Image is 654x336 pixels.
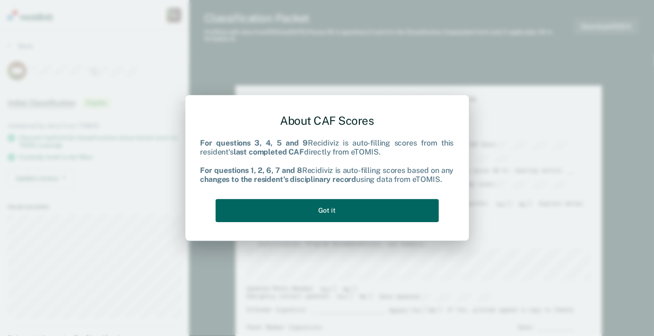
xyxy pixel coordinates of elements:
div: About CAF Scores [201,106,454,135]
button: Got it [216,199,439,222]
div: Recidiviz is auto-filling scores from this resident's directly from eTOMIS. Recidiviz is auto-fil... [201,139,454,184]
b: For questions 1, 2, 6, 7 and 8 [201,166,302,175]
b: changes to the resident's disciplinary record [201,175,357,184]
b: For questions 3, 4, 5 and 9 [201,139,308,148]
b: last completed CAF [234,148,304,157]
